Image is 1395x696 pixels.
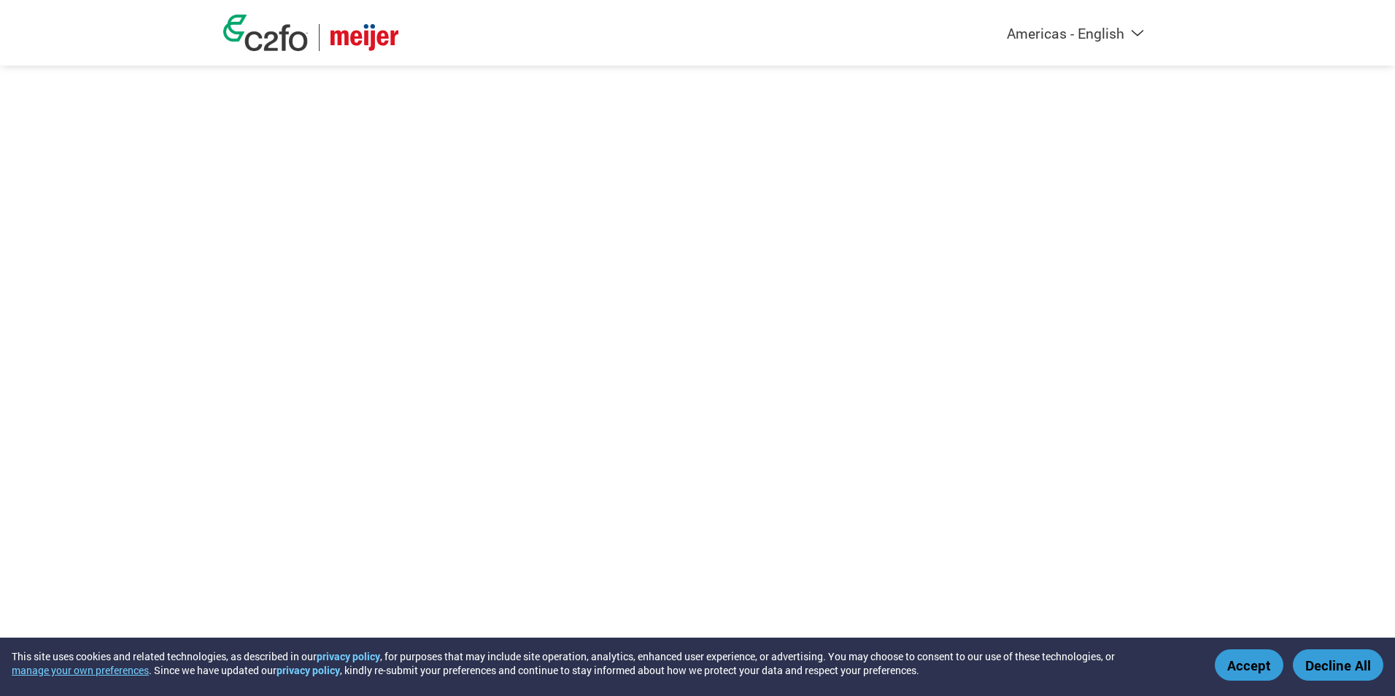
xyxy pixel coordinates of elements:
img: c2fo logo [223,15,308,51]
a: privacy policy [317,649,380,663]
img: Meijer [331,24,398,51]
button: manage your own preferences [12,663,149,677]
a: privacy policy [277,663,340,677]
button: Accept [1215,649,1283,681]
div: This site uses cookies and related technologies, as described in our , for purposes that may incl... [12,649,1194,677]
button: Decline All [1293,649,1383,681]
